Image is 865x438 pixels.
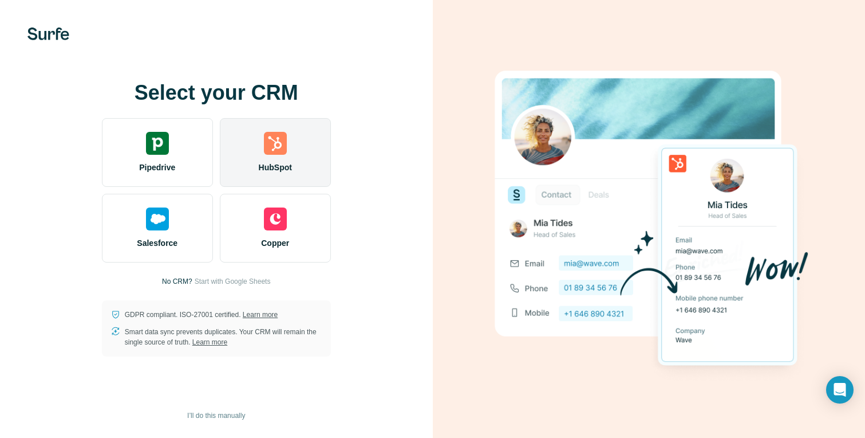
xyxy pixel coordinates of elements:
[195,276,271,287] button: Start with Google Sheets
[826,376,854,404] div: Open Intercom Messenger
[137,237,177,249] span: Salesforce
[27,28,69,40] img: Surfe's logo
[261,237,289,249] span: Copper
[243,311,278,319] a: Learn more
[259,162,292,173] span: HubSpot
[264,208,287,230] img: copper's logo
[125,327,322,347] p: Smart data sync prevents duplicates. Your CRM will remain the single source of truth.
[139,162,175,173] span: Pipedrive
[488,53,809,385] img: HUBSPOT image
[102,81,331,104] h1: Select your CRM
[146,132,169,155] img: pipedrive's logo
[187,410,245,421] span: I’ll do this manually
[162,276,192,287] p: No CRM?
[125,310,278,320] p: GDPR compliant. ISO-27001 certified.
[179,407,253,424] button: I’ll do this manually
[146,208,169,230] img: salesforce's logo
[264,132,287,155] img: hubspot's logo
[192,338,227,346] a: Learn more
